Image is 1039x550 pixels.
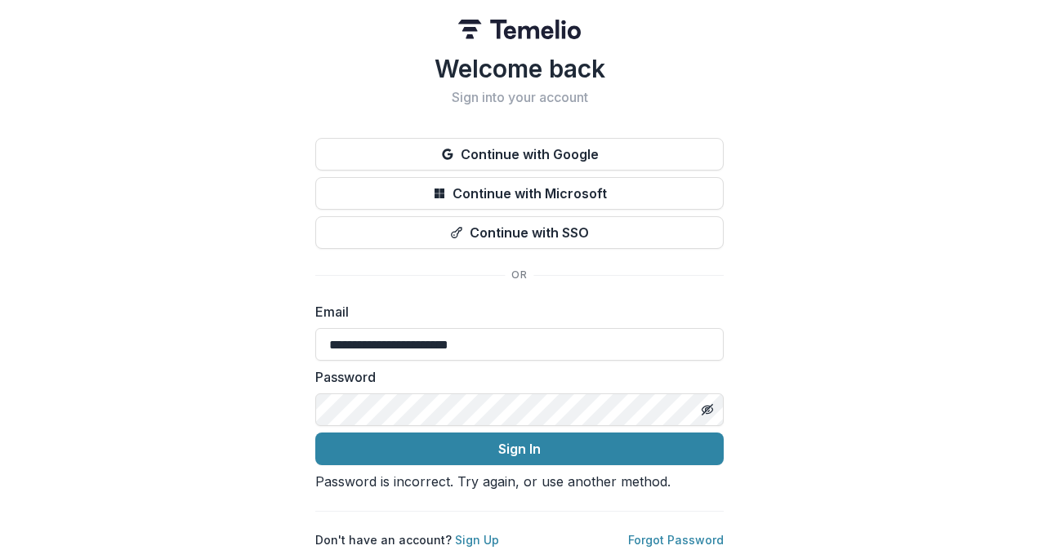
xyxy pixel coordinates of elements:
button: Continue with Microsoft [315,177,724,210]
a: Sign Up [455,533,499,547]
div: Password is incorrect. Try again, or use another method. [315,472,724,491]
label: Password [315,367,714,387]
button: Sign In [315,432,724,465]
button: Continue with Google [315,138,724,171]
button: Continue with SSO [315,216,724,249]
h1: Welcome back [315,54,724,83]
label: Email [315,302,714,322]
img: Temelio [458,20,581,39]
p: Don't have an account? [315,531,499,548]
a: Forgot Password [628,533,724,547]
h2: Sign into your account [315,90,724,105]
button: Toggle password visibility [694,397,720,423]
